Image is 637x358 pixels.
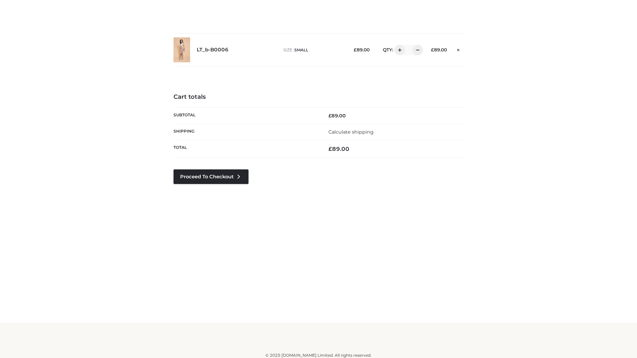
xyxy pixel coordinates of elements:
div: QTY: [376,45,421,55]
span: £ [328,113,331,119]
bdi: 89.00 [328,113,346,119]
a: Remove this item [454,45,463,53]
a: Proceed to Checkout [174,169,248,184]
span: SMALL [294,47,308,52]
h4: Cart totals [174,93,463,101]
p: size : [283,47,343,53]
span: £ [431,47,434,52]
th: Total [174,140,318,158]
bdi: 89.00 [328,146,349,152]
th: Shipping [174,124,318,140]
a: Calculate shipping [328,129,374,135]
span: £ [354,47,357,52]
bdi: 89.00 [354,47,370,52]
a: LT_b-B0006 [197,47,229,53]
bdi: 89.00 [431,47,447,52]
th: Subtotal [174,107,318,124]
span: £ [328,146,332,152]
